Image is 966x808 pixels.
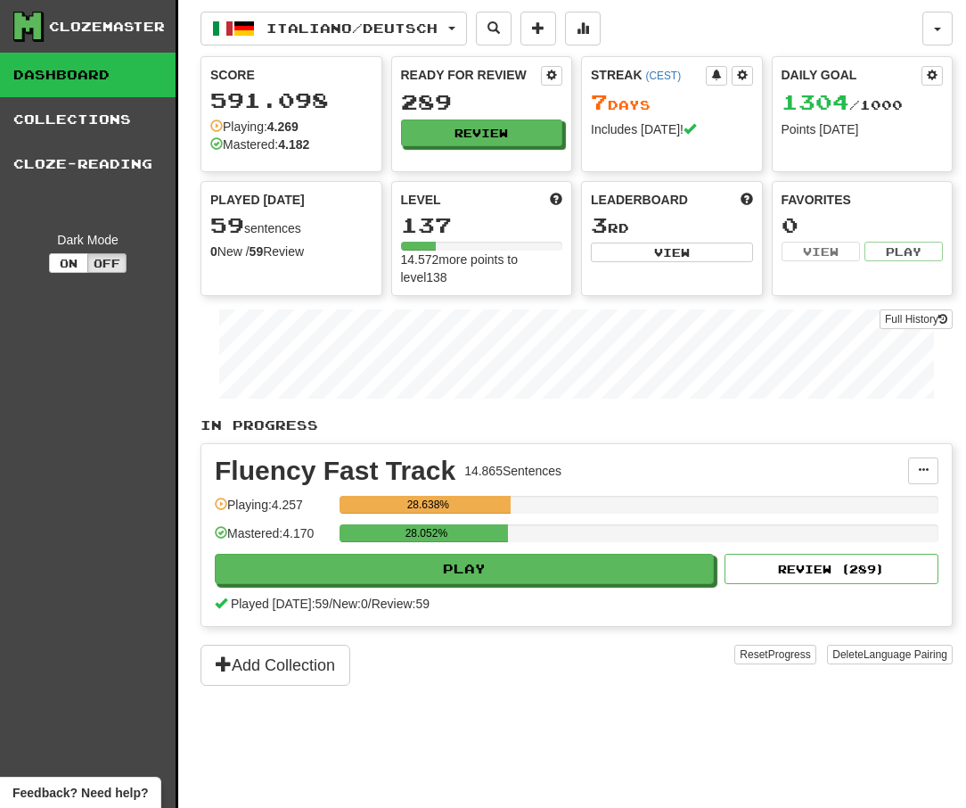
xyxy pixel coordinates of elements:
[49,18,165,36] div: Clozemaster
[210,89,372,111] div: 591.098
[782,97,903,112] span: / 1000
[591,120,753,138] div: Includes [DATE]!
[591,191,688,209] span: Leaderboard
[565,12,601,45] button: More stats
[401,251,563,286] div: 14.572 more points to level 138
[250,244,264,259] strong: 59
[267,120,299,134] strong: 4.269
[782,89,849,114] span: 1304
[368,597,372,611] span: /
[372,597,430,611] span: Review: 59
[87,253,127,273] button: Off
[210,243,372,260] div: New / Review
[724,554,938,584] button: Review (289)
[215,524,331,554] div: Mastered: 4.170
[827,645,953,664] button: DeleteLanguage Pairing
[464,462,561,480] div: 14.865 Sentences
[266,21,438,36] span: Italiano / Deutsch
[520,12,556,45] button: Add sentence to collection
[210,191,305,209] span: Played [DATE]
[864,648,947,661] span: Language Pairing
[210,118,299,136] div: Playing:
[201,645,350,686] button: Add Collection
[210,212,244,237] span: 59
[49,253,88,273] button: On
[231,597,329,611] span: Played [DATE]: 59
[215,554,714,584] button: Play
[741,191,753,209] span: This week in points, UTC
[880,309,953,329] a: Full History
[401,214,563,236] div: 137
[329,597,332,611] span: /
[345,524,507,542] div: 28.052%
[201,12,467,45] button: Italiano/Deutsch
[782,66,922,86] div: Daily Goal
[332,597,368,611] span: New: 0
[645,70,681,82] a: (CEST)
[782,242,860,261] button: View
[864,242,943,261] button: Play
[591,89,608,114] span: 7
[782,214,944,236] div: 0
[591,66,706,84] div: Streak
[210,244,217,259] strong: 0
[210,214,372,237] div: sentences
[550,191,562,209] span: Score more points to level up
[12,784,148,802] span: Open feedback widget
[401,66,542,84] div: Ready for Review
[782,191,944,209] div: Favorites
[278,137,309,152] strong: 4.182
[215,458,455,484] div: Fluency Fast Track
[768,648,811,661] span: Progress
[401,191,441,209] span: Level
[476,12,512,45] button: Search sentences
[591,212,608,237] span: 3
[591,91,753,114] div: Day s
[13,231,162,249] div: Dark Mode
[591,214,753,237] div: rd
[401,91,563,113] div: 289
[201,416,953,434] p: In Progress
[782,120,944,138] div: Points [DATE]
[345,496,511,514] div: 28.638%
[734,645,815,664] button: ResetProgress
[401,120,563,146] button: Review
[591,243,753,262] button: View
[215,496,331,525] div: Playing: 4.257
[210,136,309,153] div: Mastered:
[210,66,372,84] div: Score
